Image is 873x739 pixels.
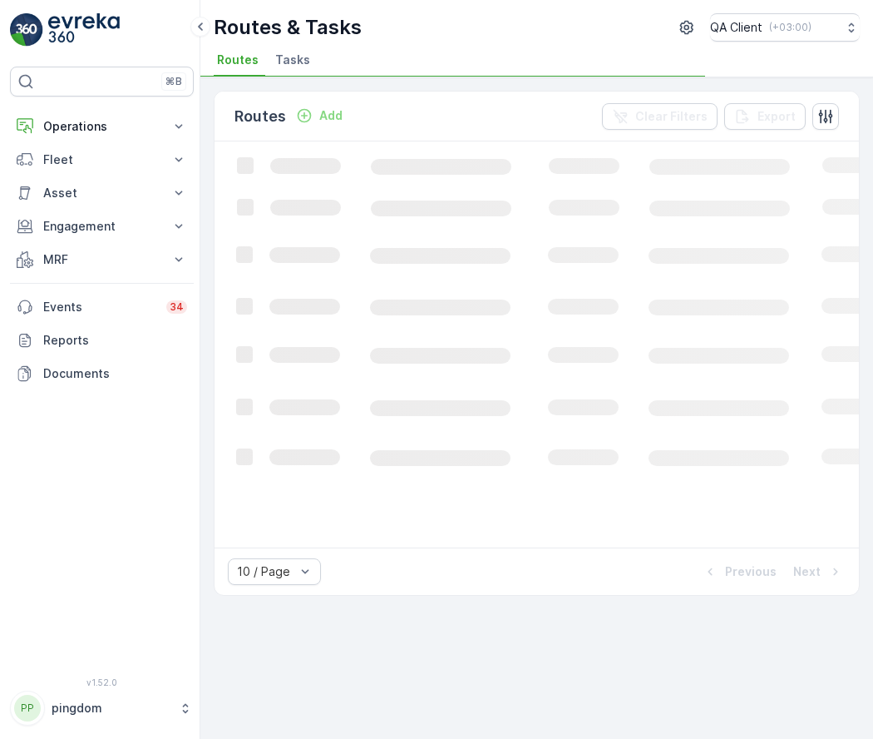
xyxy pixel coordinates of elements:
img: logo [10,13,43,47]
button: Fleet [10,143,194,176]
p: Add [319,107,343,124]
p: Previous [725,563,777,580]
p: Clear Filters [635,108,708,125]
button: Previous [700,562,778,582]
p: Operations [43,118,160,135]
p: Engagement [43,218,160,235]
button: Add [289,106,349,126]
p: ( +03:00 ) [769,21,811,34]
p: Export [757,108,796,125]
button: Asset [10,176,194,210]
img: logo_light-DOdMpM7g.png [48,13,120,47]
p: Asset [43,185,160,201]
button: Engagement [10,210,194,243]
button: Export [724,103,806,130]
a: Documents [10,357,194,390]
p: Events [43,299,156,315]
button: QA Client(+03:00) [710,13,860,42]
a: Events34 [10,290,194,324]
button: PPpingdom [10,691,194,726]
p: Documents [43,365,187,382]
button: Clear Filters [602,103,718,130]
span: Routes [217,52,259,68]
p: QA Client [710,19,762,36]
button: MRF [10,243,194,276]
a: Reports [10,324,194,357]
p: Fleet [43,151,160,168]
p: MRF [43,251,160,268]
p: pingdom [52,700,170,717]
button: Next [792,562,846,582]
p: Reports [43,332,187,349]
p: Routes [234,105,286,128]
p: Routes & Tasks [214,14,362,41]
span: Tasks [275,52,310,68]
span: v 1.52.0 [10,677,194,687]
div: PP [14,695,41,722]
p: 34 [170,300,184,314]
p: Next [793,563,821,580]
button: Operations [10,110,194,143]
p: ⌘B [165,75,182,88]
